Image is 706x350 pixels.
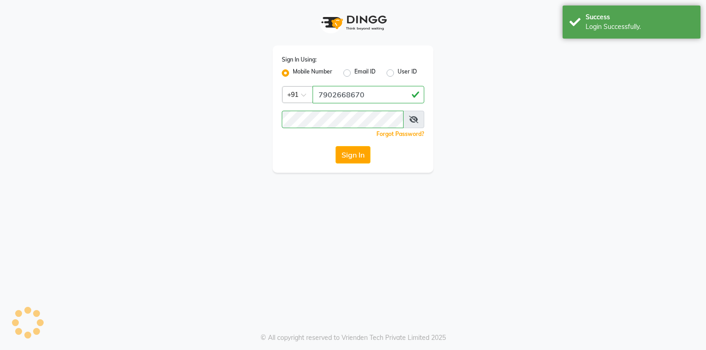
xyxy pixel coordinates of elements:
img: logo1.svg [316,9,390,36]
button: Sign In [336,146,370,164]
div: Login Successfully. [586,22,694,32]
label: Mobile Number [293,68,332,79]
label: User ID [398,68,417,79]
input: Username [313,86,424,103]
input: Username [282,111,404,128]
div: Success [586,12,694,22]
label: Email ID [354,68,376,79]
label: Sign In Using: [282,56,317,64]
a: Forgot Password? [376,130,424,137]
